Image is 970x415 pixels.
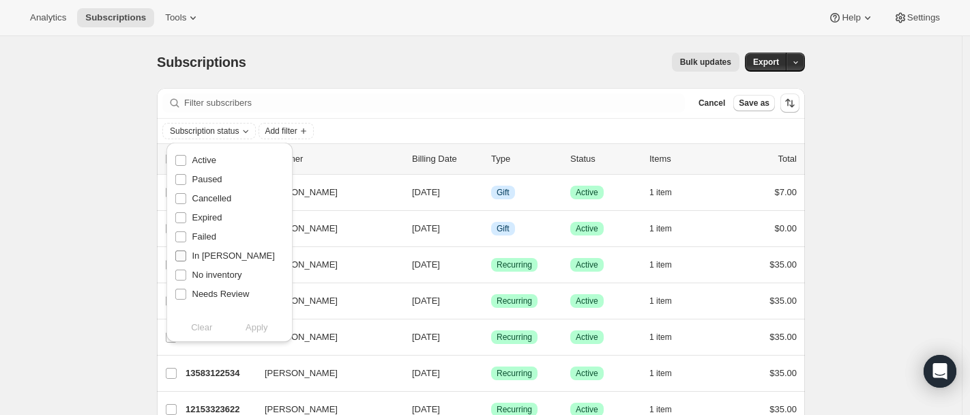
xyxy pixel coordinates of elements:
[649,255,687,274] button: 1 item
[739,98,769,109] span: Save as
[30,12,66,23] span: Analytics
[265,330,338,344] span: [PERSON_NAME]
[576,332,598,343] span: Active
[192,193,232,203] span: Cancelled
[192,212,222,223] span: Expired
[192,155,216,165] span: Active
[649,291,687,311] button: 1 item
[769,404,797,414] span: $35.00
[265,126,297,137] span: Add filter
[256,290,393,312] button: [PERSON_NAME]
[85,12,146,23] span: Subscriptions
[842,12,860,23] span: Help
[186,364,797,383] div: 13583122534[PERSON_NAME][DATE]SuccessRecurringSuccessActive1 item$35.00
[186,328,797,347] div: 11991253094[PERSON_NAME][DATE]SuccessRecurringSuccessActive1 item$35.00
[265,152,401,166] p: Customer
[497,404,532,415] span: Recurring
[192,270,242,280] span: No inventory
[774,187,797,197] span: $7.00
[186,367,254,380] p: 13583122534
[570,152,638,166] p: Status
[649,223,672,234] span: 1 item
[77,8,154,27] button: Subscriptions
[165,12,186,23] span: Tools
[497,368,532,379] span: Recurring
[256,218,393,240] button: [PERSON_NAME]
[576,187,598,198] span: Active
[769,332,797,342] span: $35.00
[576,223,598,234] span: Active
[497,332,532,343] span: Recurring
[820,8,882,27] button: Help
[774,223,797,233] span: $0.00
[412,332,440,342] span: [DATE]
[192,251,275,261] span: In [PERSON_NAME]
[745,53,787,72] button: Export
[649,364,687,383] button: 1 item
[885,8,948,27] button: Settings
[497,187,510,198] span: Gift
[576,404,598,415] span: Active
[256,326,393,348] button: [PERSON_NAME]
[184,94,685,113] input: Filter subscribers
[649,219,687,238] button: 1 item
[265,222,338,235] span: [PERSON_NAME]
[733,95,775,111] button: Save as
[649,183,687,202] button: 1 item
[680,57,731,68] span: Bulk updates
[576,368,598,379] span: Active
[576,259,598,270] span: Active
[192,289,250,299] span: Needs Review
[649,259,672,270] span: 1 item
[699,98,725,109] span: Cancel
[186,183,797,202] div: 13505790054[PERSON_NAME][DATE]InfoGiftSuccessActive1 item$7.00
[22,8,74,27] button: Analytics
[649,328,687,347] button: 1 item
[412,259,440,270] span: [DATE]
[924,355,956,388] div: Open Intercom Messenger
[412,152,480,166] p: Billing Date
[163,124,255,139] button: Subscription status
[693,95,731,111] button: Cancel
[778,152,797,166] p: Total
[649,296,672,306] span: 1 item
[497,223,510,234] span: Gift
[649,187,672,198] span: 1 item
[265,258,338,272] span: [PERSON_NAME]
[192,174,222,184] span: Paused
[672,53,739,72] button: Bulk updates
[256,182,393,203] button: [PERSON_NAME]
[265,186,338,199] span: [PERSON_NAME]
[412,404,440,414] span: [DATE]
[907,12,940,23] span: Settings
[256,254,393,276] button: [PERSON_NAME]
[157,55,246,70] span: Subscriptions
[412,187,440,197] span: [DATE]
[576,296,598,306] span: Active
[649,332,672,343] span: 1 item
[186,291,797,311] div: 11991318630[PERSON_NAME][DATE]SuccessRecurringSuccessActive1 item$35.00
[256,362,393,384] button: [PERSON_NAME]
[170,126,239,137] span: Subscription status
[649,152,718,166] div: Items
[649,404,672,415] span: 1 item
[497,259,532,270] span: Recurring
[412,368,440,378] span: [DATE]
[192,231,216,242] span: Failed
[769,368,797,378] span: $35.00
[780,94,799,113] button: Sort the results
[769,259,797,270] span: $35.00
[491,152,559,166] div: Type
[186,152,797,166] div: IDCustomerBilling DateTypeStatusItemsTotal
[186,219,797,238] div: 12727681126[PERSON_NAME][DATE]InfoGiftSuccessActive1 item$0.00
[753,57,779,68] span: Export
[265,294,338,308] span: [PERSON_NAME]
[157,8,208,27] button: Tools
[769,296,797,306] span: $35.00
[412,296,440,306] span: [DATE]
[186,255,797,274] div: 11991285862[PERSON_NAME][DATE]SuccessRecurringSuccessActive1 item$35.00
[412,223,440,233] span: [DATE]
[649,368,672,379] span: 1 item
[265,367,338,380] span: [PERSON_NAME]
[259,123,313,139] button: Add filter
